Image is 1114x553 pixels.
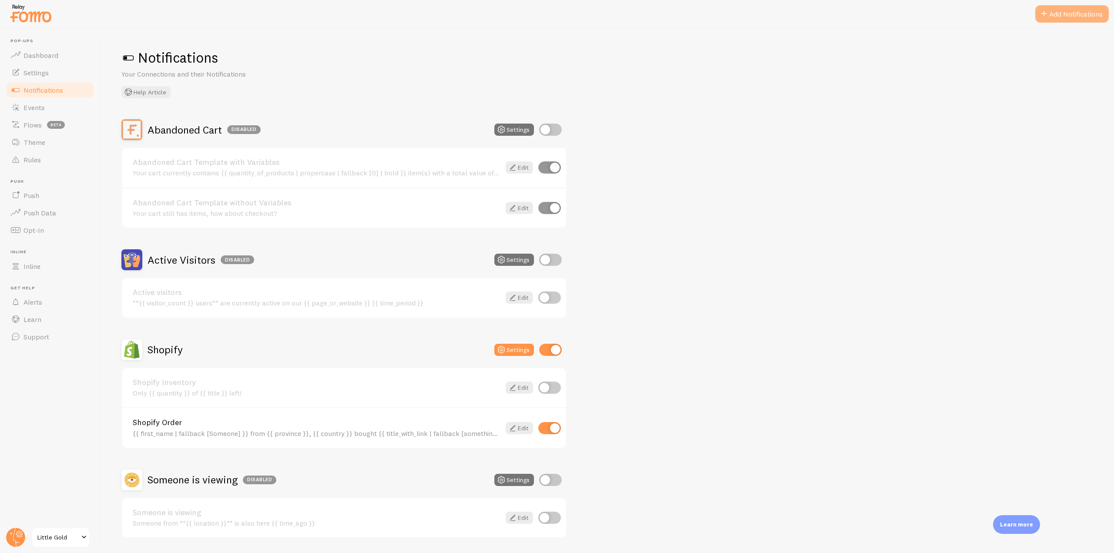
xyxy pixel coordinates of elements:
[23,226,44,235] span: Opt-In
[121,86,171,98] button: Help Article
[133,509,500,516] a: Someone is viewing
[133,429,500,437] div: {{ first_name | fallback [Someone] }} from {{ province }}, {{ country }} bought {{ title_with_lin...
[23,208,56,217] span: Push Data
[133,379,500,386] a: Shopify Inventory
[243,476,276,484] div: Disabled
[227,125,261,134] div: Disabled
[993,515,1040,534] div: Learn more
[494,254,534,266] button: Settings
[494,124,534,136] button: Settings
[506,422,533,434] a: Edit
[133,169,500,177] div: Your cart currently contains {{ quantity_of_products | propercase | fallback [0] | bold }} item(s...
[5,151,95,168] a: Rules
[494,474,534,486] button: Settings
[23,315,41,324] span: Learn
[148,473,276,486] h2: Someone is viewing
[121,49,1093,67] h1: Notifications
[23,191,39,200] span: Push
[5,204,95,221] a: Push Data
[5,221,95,239] a: Opt-In
[121,469,142,490] img: Someone is viewing
[5,293,95,311] a: Alerts
[10,179,95,184] span: Push
[23,332,49,341] span: Support
[133,519,500,527] div: Someone from **{{ location }}** is also here {{ time_ago }}
[148,123,261,137] h2: Abandoned Cart
[23,262,40,271] span: Inline
[47,121,65,129] span: beta
[23,155,41,164] span: Rules
[506,292,533,304] a: Edit
[5,258,95,275] a: Inline
[5,328,95,345] a: Support
[10,285,95,291] span: Get Help
[506,382,533,394] a: Edit
[133,299,500,307] div: **{{ visitor_count }} users** are currently active on our {{ page_or_website }} {{ time_period }}
[506,202,533,214] a: Edit
[5,116,95,134] a: Flows beta
[23,51,58,60] span: Dashboard
[23,121,42,129] span: Flows
[133,158,500,166] a: Abandoned Cart Template with Variables
[5,187,95,204] a: Push
[494,344,534,356] button: Settings
[121,119,142,140] img: Abandoned Cart
[506,161,533,174] a: Edit
[133,389,500,397] div: Only {{ quantity }} of {{ title }} left!
[5,81,95,99] a: Notifications
[221,255,254,264] div: Disabled
[133,419,500,426] a: Shopify Order
[133,199,500,207] a: Abandoned Cart Template without Variables
[5,134,95,151] a: Theme
[506,512,533,524] a: Edit
[1000,520,1033,529] p: Learn more
[148,343,183,356] h2: Shopify
[23,298,42,306] span: Alerts
[9,2,53,24] img: fomo-relay-logo-orange.svg
[10,249,95,255] span: Inline
[148,253,254,267] h2: Active Visitors
[5,311,95,328] a: Learn
[5,99,95,116] a: Events
[121,339,142,360] img: Shopify
[10,38,95,44] span: Pop-ups
[31,527,90,548] a: Little Gold
[23,138,45,147] span: Theme
[121,69,330,79] p: Your Connections and their Notifications
[121,249,142,270] img: Active Visitors
[23,86,63,94] span: Notifications
[37,532,79,543] span: Little Gold
[133,288,500,296] a: Active visitors
[133,209,500,217] div: Your cart still has items, how about checkout?
[23,103,45,112] span: Events
[5,64,95,81] a: Settings
[5,47,95,64] a: Dashboard
[23,68,49,77] span: Settings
